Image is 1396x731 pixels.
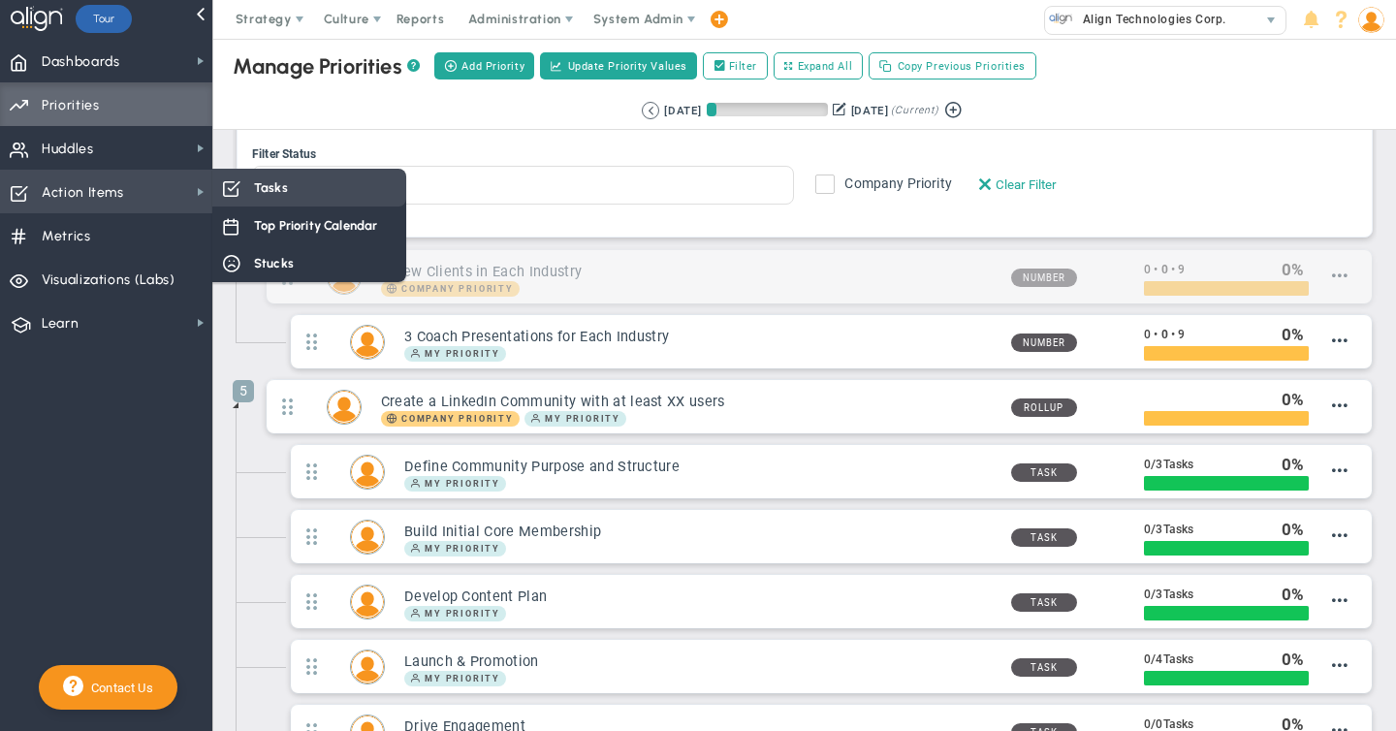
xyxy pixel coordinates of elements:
[540,52,697,79] button: Update Priority Values
[1358,7,1384,33] img: 50249.Person.photo
[798,58,853,75] span: Expand All
[1151,652,1156,666] span: /
[42,303,79,344] span: Learn
[593,12,683,26] span: System Admin
[350,325,385,360] div: Eugene Terk
[404,523,996,541] h3: Build Initial Core Membership
[1144,263,1151,276] span: 0
[1282,650,1291,669] span: 0
[774,52,863,79] button: Expand All
[461,58,524,75] span: Add Priority
[1144,523,1193,536] span: 0 3
[1282,454,1309,475] div: %
[351,326,384,359] img: Eugene Terk
[1049,7,1073,31] img: 10991.Company.photo
[1144,652,1193,666] span: 0 4
[327,390,362,425] div: Eugene Terk
[1144,717,1193,731] span: 0 0
[545,414,620,424] span: My Priority
[233,380,254,402] span: 5
[1011,528,1077,547] span: Task
[1178,263,1185,276] span: 9
[891,102,937,119] span: (Current)
[524,411,626,427] span: My Priority
[381,393,996,411] h3: Create a LinkedIn Community with at least XX users
[404,652,996,671] h3: Launch & Promotion
[1151,457,1156,471] span: /
[1282,455,1291,474] span: 0
[851,102,888,119] div: [DATE]
[425,674,500,683] span: My Priority
[83,681,153,695] span: Contact Us
[434,52,534,79] button: Add Priority
[869,52,1036,79] button: Copy Previous Priorities
[254,216,377,235] span: Top Priority Calendar
[1151,587,1156,601] span: /
[381,411,520,427] span: Company Priority
[1144,328,1151,341] span: 0
[42,42,120,82] span: Dashboards
[254,178,288,197] span: Tasks
[664,102,701,119] div: [DATE]
[404,588,996,606] h3: Develop Content Plan
[404,476,506,492] span: My Priority
[1163,652,1194,666] span: Tasks
[425,479,500,489] span: My Priority
[404,346,506,362] span: My Priority
[707,103,828,116] div: Period Progress: 8% Day 7 of 86 with 79 remaining.
[1282,325,1291,344] span: 0
[401,284,514,294] span: Company Priority
[1282,390,1291,409] span: 0
[381,281,520,297] span: Company Priority
[1161,328,1168,341] span: 0
[1163,588,1194,601] span: Tasks
[1161,263,1168,276] span: 0
[252,145,794,164] div: Filter Status
[425,544,500,554] span: My Priority
[1154,263,1158,276] span: •
[404,328,996,346] h3: 3 Coach Presentations for Each Industry
[1011,463,1077,482] span: Task
[996,177,1057,192] span: Clear Filter
[42,85,100,126] span: Priorities
[1151,716,1156,731] span: /
[1282,585,1291,604] span: 0
[42,173,124,213] span: Action Items
[404,606,506,621] span: My Priority
[1011,334,1077,352] span: Number
[898,58,1026,75] span: Copy Previous Priorities
[350,650,385,684] div: Eugene Terk
[233,53,420,79] div: Manage Priorities
[324,12,369,26] span: Culture
[350,520,385,555] div: Eugene Terk
[351,651,384,683] img: Eugene Terk
[1257,7,1285,34] span: select
[351,586,384,619] img: Eugene Terk
[1282,260,1291,279] span: 0
[468,12,560,26] span: Administration
[1154,328,1158,341] span: •
[351,456,384,489] img: Eugene Terk
[328,391,361,424] img: Eugene Terk
[350,455,385,490] div: Eugene Terk
[1073,7,1226,32] span: Align Technologies Corp.
[42,260,175,301] span: Visualizations (Labs)
[1178,328,1185,341] span: 9
[236,12,292,26] span: Strategy
[1282,259,1309,280] div: %
[703,52,768,79] label: Filter
[1144,588,1193,601] span: 0 3
[1282,324,1309,345] div: %
[973,170,1063,199] button: Clear Filter
[1011,658,1077,677] span: Task
[844,175,952,199] span: Company Priority
[350,585,385,620] div: Eugene Terk
[404,458,996,476] h3: Define Community Purpose and Structure
[1163,717,1194,731] span: Tasks
[401,414,514,424] span: Company Priority
[1163,523,1194,536] span: Tasks
[351,521,384,554] img: Eugene Terk
[1171,328,1175,341] span: •
[253,167,371,204] input: Filter Status
[425,349,500,359] span: My Priority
